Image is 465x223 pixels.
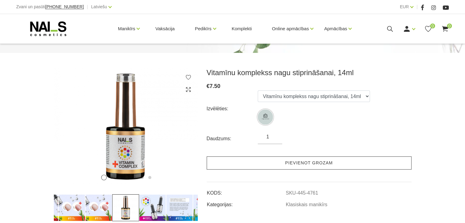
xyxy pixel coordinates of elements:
a: Komplekti [227,14,257,43]
img: ... [54,68,197,185]
a: EUR [400,3,409,10]
button: 2 of 7 [110,176,113,179]
button: 4 of 7 [125,176,128,179]
img: ... [139,194,166,221]
a: Online apmācības [272,16,309,41]
button: 7 of 7 [148,176,151,179]
span: 0 [447,24,452,28]
span: 0 [430,24,435,28]
button: 1 of 7 [101,175,107,180]
span: € [207,83,210,89]
a: Pedikīrs [195,16,211,41]
button: 6 of 7 [141,176,144,179]
span: | [87,3,88,11]
a: Manikīrs [118,16,135,41]
a: Vaksācija [150,14,179,43]
img: ... [112,194,139,221]
img: ... [193,194,220,221]
a: Latviešu [91,3,107,10]
a: Klasiskais manikīrs [286,202,327,207]
img: ... [258,109,273,125]
h3: Vitamīnu komplekss nagu stiprināšanai, 14ml [207,68,411,77]
div: Izvēlēties: [207,104,258,114]
img: ... [58,194,85,221]
button: 3 of 7 [118,176,121,179]
span: | [416,3,418,11]
a: SKU-445-4761 [286,190,318,196]
td: KODS: [207,185,286,197]
span: [PHONE_NUMBER] [45,4,84,9]
img: ... [166,194,193,221]
td: Kategorijas: [207,197,286,208]
a: 0 [441,25,449,33]
a: Apmācības [324,16,347,41]
div: Daudzums: [207,134,258,144]
a: 0 [424,25,432,33]
button: 5 of 7 [133,176,136,179]
a: [PHONE_NUMBER] [45,5,84,9]
div: Zvani un pasūti [16,3,84,11]
span: 7.50 [210,83,220,89]
a: Pievienot grozam [207,156,411,170]
img: ... [85,194,112,221]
